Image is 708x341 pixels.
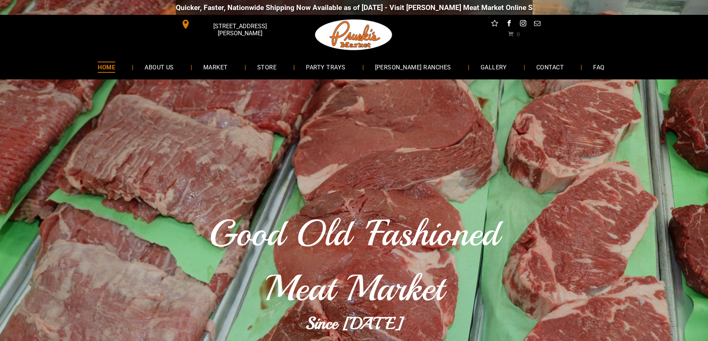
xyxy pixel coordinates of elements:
[295,57,356,77] a: PARTY TRAYS
[192,19,288,40] span: [STREET_ADDRESS][PERSON_NAME]
[518,19,528,30] a: instagram
[209,210,499,311] span: Good Old 'Fashioned Meat Market
[314,15,394,55] img: Pruski-s+Market+HQ+Logo2-259w.png
[582,57,615,77] a: FAQ
[532,19,542,30] a: email
[192,57,239,77] a: MARKET
[525,57,575,77] a: CONTACT
[305,313,403,334] b: Since [DATE]
[490,19,500,30] a: Social network
[364,57,462,77] a: [PERSON_NAME] RANCHES
[517,31,520,37] span: 0
[176,19,290,30] a: [STREET_ADDRESS][PERSON_NAME]
[469,57,518,77] a: GALLERY
[133,57,185,77] a: ABOUT US
[87,57,126,77] a: HOME
[246,57,288,77] a: STORE
[504,19,514,30] a: facebook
